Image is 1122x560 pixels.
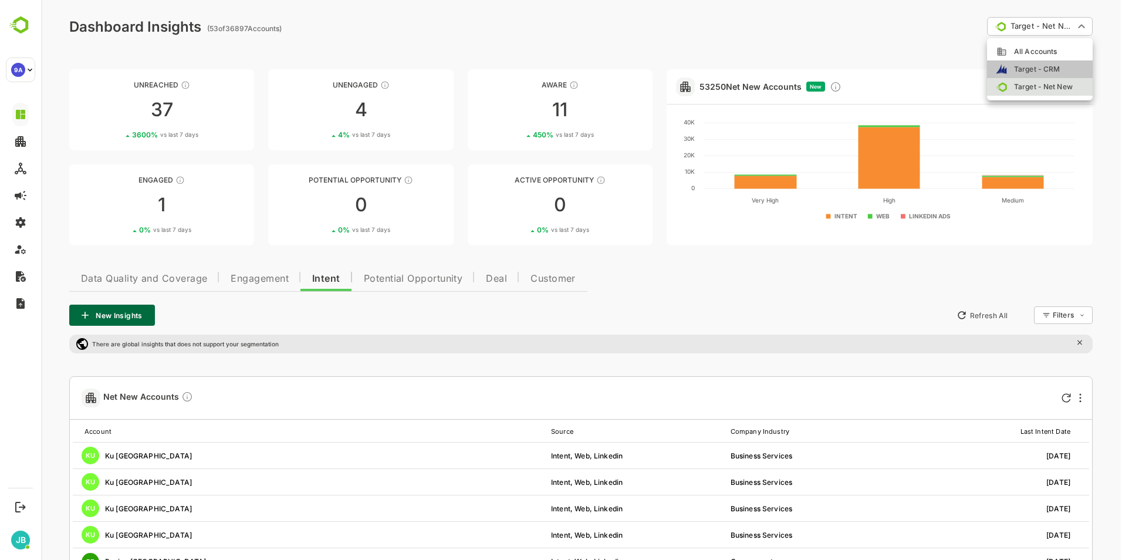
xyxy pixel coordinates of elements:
div: Target - CRM [955,64,1042,75]
div: JB [11,531,30,549]
button: Logout [12,499,28,515]
div: 9A [11,63,25,77]
span: Target - Net New [966,82,1032,92]
span: All Accounts [966,46,1016,57]
img: BambooboxLogoMark.f1c84d78b4c51b1a7b5f700c9845e183.svg [6,14,36,36]
div: All Accounts [955,46,1042,57]
span: Target - CRM [966,64,1019,75]
div: Target - Net New [955,82,1042,92]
